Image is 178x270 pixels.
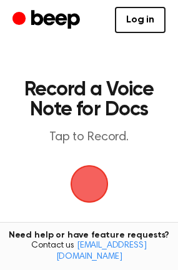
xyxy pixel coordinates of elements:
[115,7,166,33] a: Log in
[22,80,156,120] h1: Record a Voice Note for Docs
[71,165,108,203] button: Beep Logo
[12,8,83,32] a: Beep
[56,241,147,261] a: [EMAIL_ADDRESS][DOMAIN_NAME]
[7,241,171,263] span: Contact us
[22,130,156,145] p: Tap to Record.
